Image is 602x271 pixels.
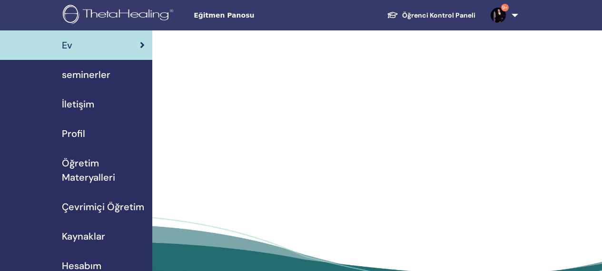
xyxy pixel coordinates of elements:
span: 9+ [501,4,509,11]
span: Profil [62,126,85,141]
span: Eğitmen Panosu [194,10,336,20]
span: Kaynaklar [62,229,105,243]
img: default.jpg [491,8,506,23]
img: logo.png [63,5,177,26]
span: Çevrimiçi Öğretim [62,200,144,214]
span: İletişim [62,97,94,111]
span: Ev [62,38,72,52]
img: graduation-cap-white.svg [387,11,398,19]
span: Öğretim Materyalleri [62,156,145,184]
a: Öğrenci Kontrol Paneli [379,7,483,24]
span: seminerler [62,68,110,82]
